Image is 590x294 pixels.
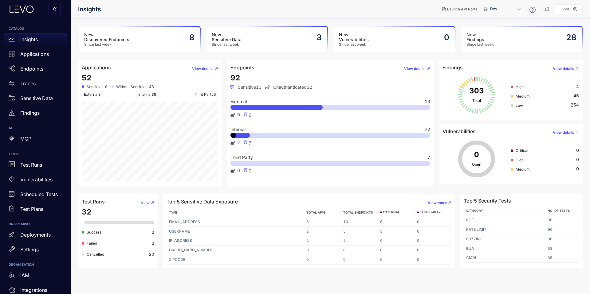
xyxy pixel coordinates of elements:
[545,225,579,234] td: 90
[576,157,579,162] span: 0
[9,272,15,278] span: team
[317,33,322,42] h2: 3
[573,93,579,98] span: 45
[9,153,62,156] h6: TESTS
[167,199,238,204] h4: Top 5 Sensitive Data Exposure
[249,112,251,118] span: 6
[548,64,579,74] button: View details
[249,140,251,145] span: 7
[306,211,326,214] span: TOTAL APPS
[20,191,58,197] p: Scheduled Tests
[20,95,53,101] p: Sensitive Data
[339,42,369,47] span: Since last week
[304,236,341,246] td: 2
[341,217,378,227] td: 10
[304,227,341,236] td: 2
[20,232,51,238] p: Deployments
[87,241,97,246] span: Failed
[415,255,451,265] td: 0
[378,246,415,255] td: 0
[20,81,36,86] p: Traces
[404,67,426,71] span: View details
[9,27,62,31] h6: CATALOG
[149,85,154,89] b: 43
[464,198,511,203] h4: Top 5 Security Tests
[339,32,369,42] h3: New Vulnerabilities
[516,158,524,162] span: High
[20,51,49,57] p: Applications
[237,140,240,145] span: 2
[167,255,304,265] td: ZIPCODE
[20,273,29,278] p: IAM
[425,99,430,104] span: 13
[84,32,129,42] h3: New Discovered Endpoints
[52,7,57,12] span: double-left
[20,162,42,168] p: Test Runs
[516,148,528,153] span: Critical
[545,253,579,263] td: 35
[423,198,451,208] button: View more
[230,85,262,90] span: Sensitive 13
[447,7,478,11] span: Launch API Portal
[490,4,522,14] span: Dev
[343,211,373,214] span: TOTAL ENDPOINTS
[151,92,156,97] span: 39
[516,167,530,172] span: Medium
[4,269,67,284] a: IAM
[141,201,150,205] span: View
[548,128,579,137] button: View details
[249,168,251,173] span: 0
[20,110,40,116] p: Findings
[4,188,67,203] a: Scheduled Tests
[230,73,240,82] span: 92
[9,110,15,116] span: warning
[378,227,415,236] td: 3
[20,247,39,252] p: Settings
[212,32,242,42] h3: New Sensitive Data
[136,91,159,98] span: Internal
[20,177,53,182] p: Vulnerabilities
[548,209,570,212] span: No. of Tests
[566,33,576,42] h2: 28
[415,227,451,236] td: 0
[237,168,240,173] span: 0
[4,243,67,258] a: Settings
[98,92,101,97] span: 8
[545,234,579,244] td: 90
[399,64,430,74] button: View details
[4,173,67,188] a: Vulnerabilities
[230,155,253,160] span: Third Party
[87,230,101,234] span: Success
[437,4,483,14] button: Launch API Portal
[341,227,378,236] td: 5
[571,103,579,107] span: 254
[20,37,38,42] p: Insights
[516,94,530,99] span: Medium
[464,244,545,253] td: BUA
[428,201,447,205] span: View more
[553,130,574,135] span: View details
[383,211,400,214] span: EXTERNAL
[415,236,451,246] td: 0
[116,85,147,89] span: Without Sensitive
[9,263,62,267] h6: ORGANIZATION
[4,63,67,77] a: Endpoints
[576,84,579,89] span: 4
[4,203,67,218] a: Test Plans
[167,217,304,227] td: EMAIL_ADDRESS
[4,159,67,173] a: Test Runs
[149,252,154,257] b: 32
[265,85,312,90] span: Unauthenticated 32
[49,3,61,15] button: double-left
[82,65,111,70] h4: Applications
[415,246,451,255] td: 0
[4,48,67,63] a: Applications
[87,85,103,89] span: Sensitive
[466,42,494,47] span: Since last week
[187,64,218,74] button: View details
[304,217,341,227] td: 6
[84,42,129,47] span: Since last week
[4,92,67,107] a: Sensitive Data
[167,246,304,255] td: CREDIT_CARD_NUMBER
[230,99,247,104] span: External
